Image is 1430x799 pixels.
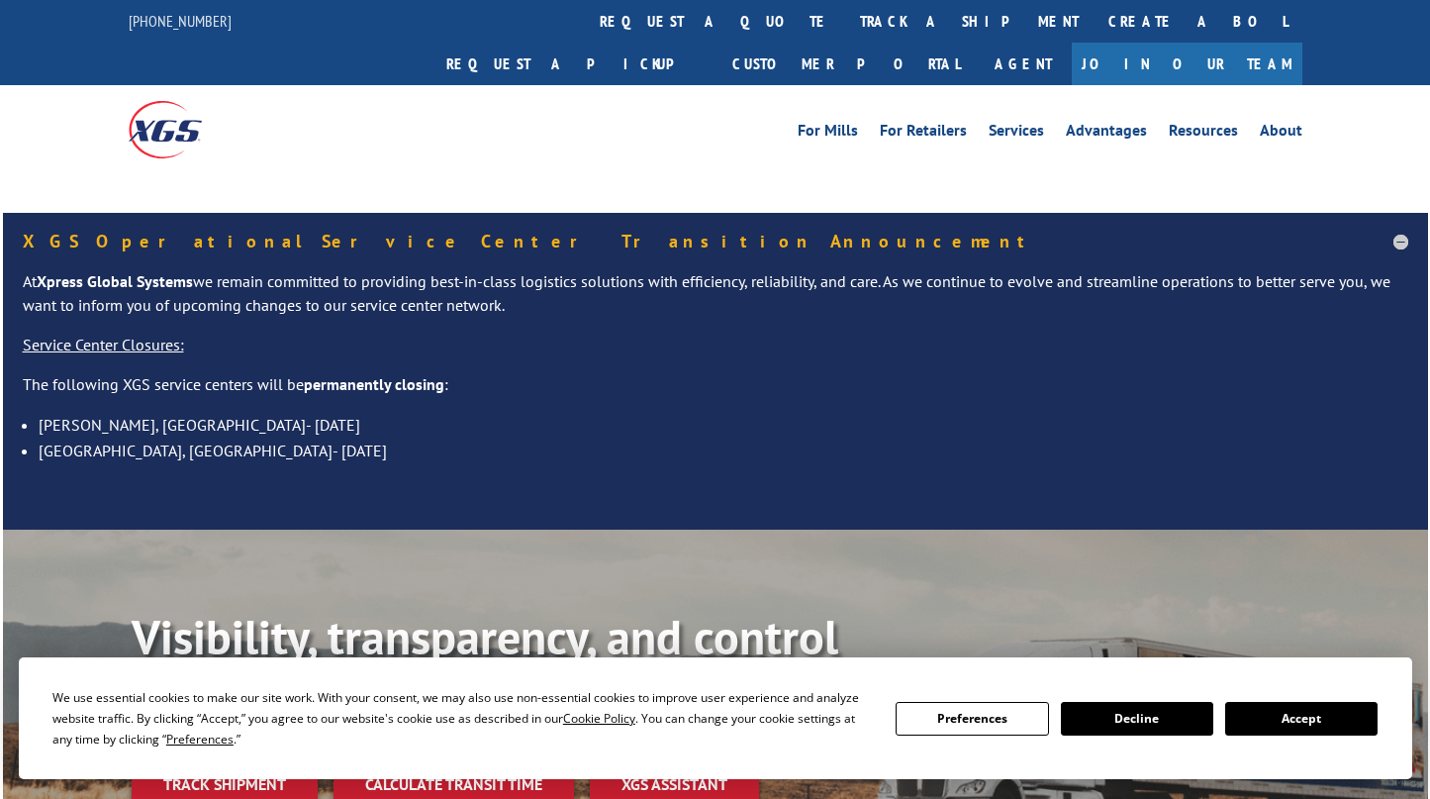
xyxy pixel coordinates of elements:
[1169,123,1238,145] a: Resources
[39,438,1408,463] li: [GEOGRAPHIC_DATA], [GEOGRAPHIC_DATA]- [DATE]
[304,374,444,394] strong: permanently closing
[1066,123,1147,145] a: Advantages
[129,11,232,31] a: [PHONE_NUMBER]
[989,123,1044,145] a: Services
[23,233,1408,250] h5: XGS Operational Service Center Transition Announcement
[717,43,975,85] a: Customer Portal
[132,606,838,725] b: Visibility, transparency, and control for your entire supply chain.
[166,731,234,748] span: Preferences
[1225,702,1378,736] button: Accept
[880,123,967,145] a: For Retailers
[1072,43,1302,85] a: Join Our Team
[1061,702,1213,736] button: Decline
[896,702,1048,736] button: Preferences
[798,123,858,145] a: For Mills
[39,412,1408,438] li: [PERSON_NAME], [GEOGRAPHIC_DATA]- [DATE]
[37,271,193,291] strong: Xpress Global Systems
[52,687,872,749] div: We use essential cookies to make our site work. With your consent, we may also use non-essential ...
[23,270,1408,334] p: At we remain committed to providing best-in-class logistics solutions with efficiency, reliabilit...
[23,335,184,354] u: Service Center Closures:
[975,43,1072,85] a: Agent
[19,657,1412,779] div: Cookie Consent Prompt
[1260,123,1302,145] a: About
[431,43,717,85] a: Request a pickup
[23,373,1408,413] p: The following XGS service centers will be :
[563,710,635,727] span: Cookie Policy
